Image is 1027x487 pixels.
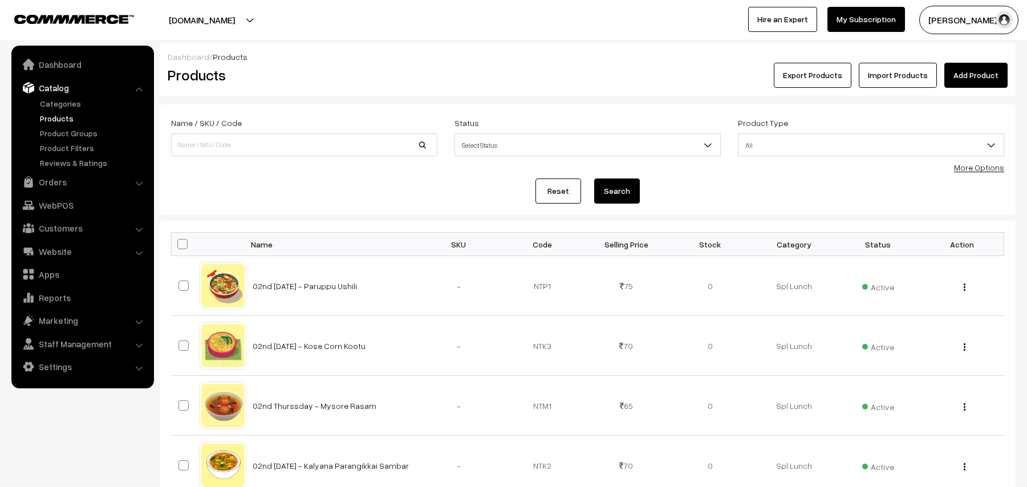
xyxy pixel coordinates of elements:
a: Apps [14,264,150,285]
a: Marketing [14,310,150,331]
a: Settings [14,356,150,377]
td: Spl Lunch [752,376,836,436]
label: Name / SKU / Code [171,117,242,129]
h2: Products [168,66,436,84]
td: 0 [668,256,752,316]
a: My Subscription [827,7,905,32]
td: - [417,256,501,316]
a: Add Product [944,63,1008,88]
a: Orders [14,172,150,192]
button: [DOMAIN_NAME] [129,6,275,34]
div: / [168,51,1008,63]
a: Reset [535,178,581,204]
a: Product Groups [37,127,150,139]
img: Menu [964,403,965,411]
a: 02nd [DATE] - Kalyana Parangikkai Sambar [253,461,409,470]
span: Active [862,338,894,353]
td: NTP1 [501,256,584,316]
img: Menu [964,283,965,291]
td: - [417,316,501,376]
input: Name / SKU / Code [171,133,437,156]
td: 65 [584,376,668,436]
a: Categories [37,98,150,109]
td: Spl Lunch [752,256,836,316]
td: - [417,376,501,436]
label: Product Type [738,117,788,129]
a: Customers [14,218,150,238]
a: Hire an Expert [748,7,817,32]
a: 02nd Thurssday - Mysore Rasam [253,401,376,411]
th: Stock [668,233,752,256]
span: Active [862,398,894,413]
img: Menu [964,343,965,351]
a: Dashboard [14,54,150,75]
button: [PERSON_NAME] s… [919,6,1018,34]
a: WebPOS [14,195,150,216]
a: Dashboard [168,52,209,62]
th: SKU [417,233,501,256]
span: Select Status [455,135,720,155]
td: 0 [668,376,752,436]
span: Active [862,278,894,293]
th: Action [920,233,1004,256]
a: Products [37,112,150,124]
button: Search [594,178,640,204]
th: Category [752,233,836,256]
td: NTK3 [501,316,584,376]
a: Reviews & Ratings [37,157,150,169]
span: All [738,133,1004,156]
span: Select Status [454,133,721,156]
td: 75 [584,256,668,316]
img: user [996,11,1013,29]
th: Status [836,233,920,256]
label: Status [454,117,479,129]
img: COMMMERCE [14,15,134,23]
th: Code [501,233,584,256]
th: Selling Price [584,233,668,256]
img: Menu [964,463,965,470]
span: All [738,135,1004,155]
td: NTM1 [501,376,584,436]
td: Spl Lunch [752,316,836,376]
a: Website [14,241,150,262]
a: Staff Management [14,334,150,354]
a: More Options [954,163,1004,172]
a: Import Products [859,63,937,88]
a: COMMMERCE [14,11,114,25]
button: Export Products [774,63,851,88]
a: 02nd [DATE] - Kose Corn Kootu [253,341,366,351]
span: Active [862,458,894,473]
td: 0 [668,316,752,376]
a: Reports [14,287,150,308]
th: Name [246,233,417,256]
span: Products [213,52,247,62]
a: 02nd [DATE] - Paruppu Ushili [253,281,357,291]
a: Product Filters [37,142,150,154]
td: 70 [584,316,668,376]
a: Catalog [14,78,150,98]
